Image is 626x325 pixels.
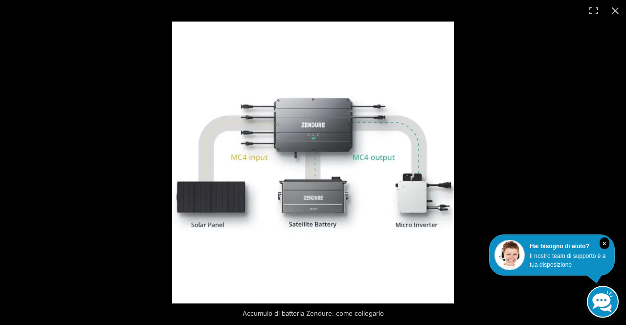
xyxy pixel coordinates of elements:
[530,243,589,250] font: Hai bisogno di aiuto?
[603,240,606,247] font: ×
[243,309,384,317] font: Accumulo di batteria Zendure: come collegarlo
[600,237,609,249] i: Vicino
[530,253,605,268] font: Il nostro team di supporto è a tua disposizione
[172,22,454,303] img: Zendure-Batteriespeicher-wie-anschliessen.webp
[494,240,525,270] img: Assistenza clienti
